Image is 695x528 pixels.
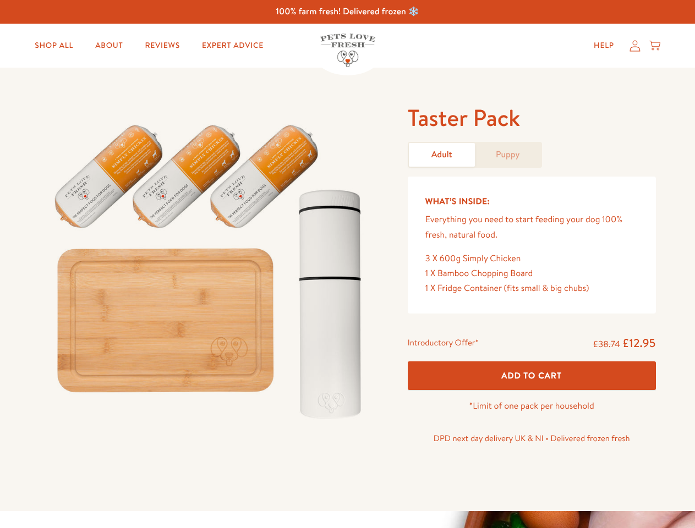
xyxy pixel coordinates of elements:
a: Shop All [26,35,82,57]
img: Taster Pack - Adult [40,103,381,431]
span: 1 X Bamboo Chopping Board [425,267,533,279]
h1: Taster Pack [408,103,656,133]
div: 3 X 600g Simply Chicken [425,251,638,266]
a: Puppy [475,143,541,167]
h5: What’s Inside: [425,194,638,208]
a: Adult [409,143,475,167]
p: *Limit of one pack per household [408,399,656,414]
a: Reviews [136,35,188,57]
div: Introductory Offer* [408,335,479,352]
img: Pets Love Fresh [320,34,375,67]
p: Everything you need to start feeding your dog 100% fresh, natural food. [425,212,638,242]
span: £12.95 [622,335,656,351]
a: Expert Advice [193,35,272,57]
a: Help [585,35,623,57]
button: Add To Cart [408,361,656,391]
div: 1 X Fridge Container (fits small & big chubs) [425,281,638,296]
span: Add To Cart [501,370,562,381]
s: £38.74 [593,338,620,350]
p: DPD next day delivery UK & NI • Delivered frozen fresh [408,431,656,446]
a: About [86,35,132,57]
